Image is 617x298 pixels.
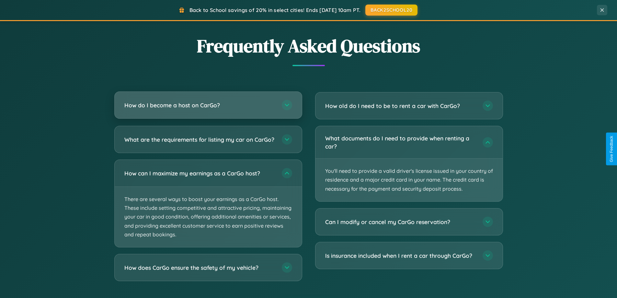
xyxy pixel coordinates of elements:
[124,169,275,177] h3: How can I maximize my earnings as a CarGo host?
[124,264,275,272] h3: How does CarGo ensure the safety of my vehicle?
[365,5,417,16] button: BACK2SCHOOL20
[325,102,476,110] h3: How old do I need to be to rent a car with CarGo?
[189,7,360,13] span: Back to School savings of 20% in select cities! Ends [DATE] 10am PT.
[115,187,302,247] p: There are several ways to boost your earnings as a CarGo host. These include setting competitive ...
[609,136,614,162] div: Give Feedback
[114,33,503,58] h2: Frequently Asked Questions
[325,218,476,226] h3: Can I modify or cancel my CarGo reservation?
[325,252,476,260] h3: Is insurance included when I rent a car through CarGo?
[315,159,503,201] p: You'll need to provide a valid driver's license issued in your country of residence and a major c...
[124,136,275,144] h3: What are the requirements for listing my car on CarGo?
[124,101,275,109] h3: How do I become a host on CarGo?
[325,134,476,150] h3: What documents do I need to provide when renting a car?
